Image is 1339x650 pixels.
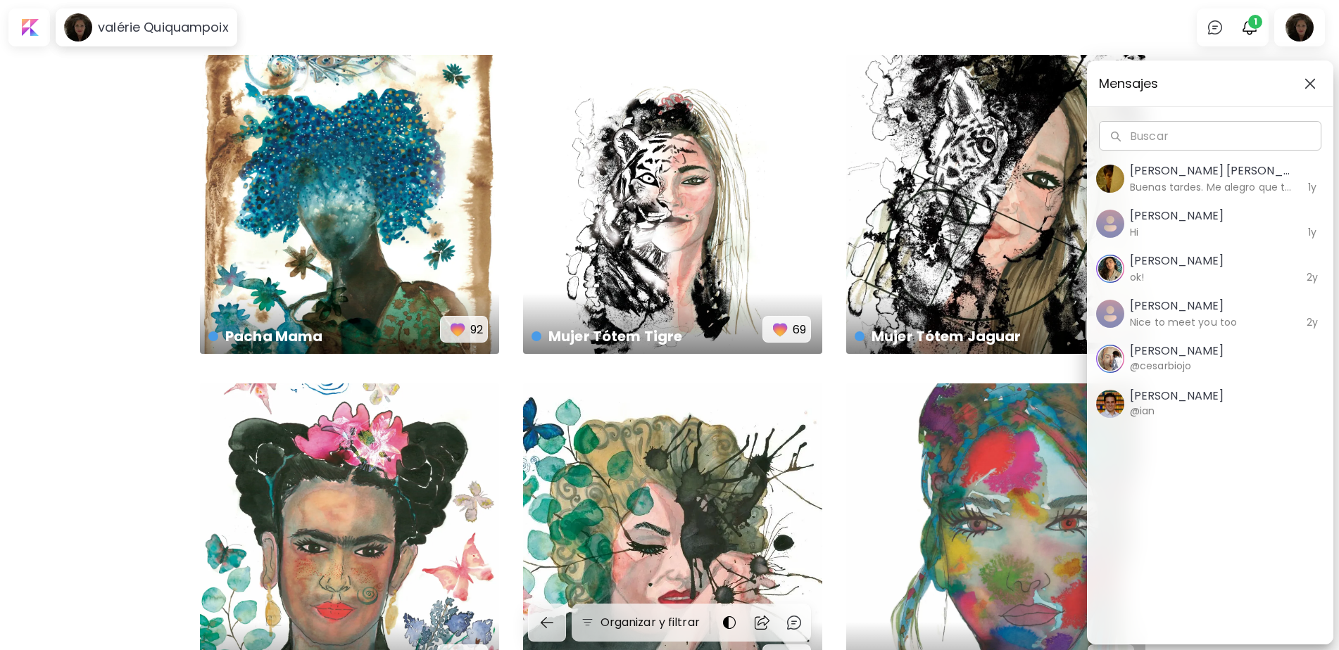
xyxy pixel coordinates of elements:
h5: [PERSON_NAME] [1130,389,1224,403]
h6: @cesarbiojo [1130,358,1191,374]
h6: 2y [1301,269,1324,285]
h6: Nice to meet you too [1130,314,1293,330]
h6: @ian [1130,403,1155,419]
h6: Hi [1130,224,1293,240]
h6: 2y [1301,314,1324,330]
h5: [PERSON_NAME] [PERSON_NAME] [1130,162,1293,179]
span: Mensajes [1099,72,1288,95]
h6: ok! [1130,269,1293,285]
h6: 1y [1301,179,1324,195]
h5: [PERSON_NAME] [1130,344,1224,358]
img: closeChatList [1305,78,1316,89]
h5: [PERSON_NAME] [1130,298,1293,314]
h6: Buenas tardes. Me alegro que te haya gustado mi trabajo. Si quieres ver más o seguirme, estoy en ... [1130,179,1293,195]
h5: [PERSON_NAME] [1130,208,1293,224]
h6: 1y [1301,224,1324,240]
h5: [PERSON_NAME] [1130,253,1293,269]
button: closeChatList [1299,72,1321,95]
